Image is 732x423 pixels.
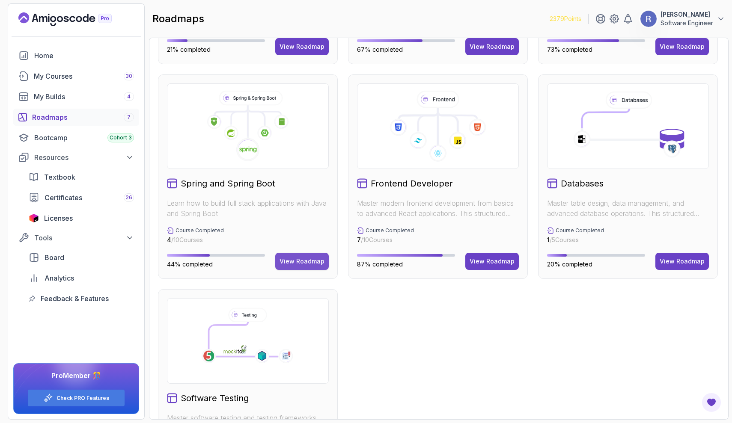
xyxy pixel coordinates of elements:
[661,19,713,27] p: Software Engineer
[45,273,74,283] span: Analytics
[547,46,592,53] span: 73% completed
[45,192,82,203] span: Certificates
[640,11,657,27] img: user profile image
[127,114,131,121] span: 7
[357,260,403,268] span: 87% completed
[660,42,705,51] div: View Roadmap
[465,38,519,55] button: View Roadmap
[41,293,109,304] span: Feedback & Features
[125,73,132,80] span: 30
[357,198,519,219] p: Master modern frontend development from basics to advanced React applications. This structured le...
[280,42,324,51] div: View Roadmap
[13,129,139,146] a: bootcamp
[556,227,604,234] p: Course Completed
[655,38,709,55] button: View Roadmap
[24,249,139,266] a: board
[357,236,361,243] span: 7
[167,236,224,244] p: / 10 Courses
[561,177,604,189] h2: Databases
[465,253,519,270] button: View Roadmap
[357,236,414,244] p: / 10 Courses
[167,46,211,53] span: 21% completed
[547,236,550,243] span: 1
[701,392,722,413] button: Open Feedback Button
[152,12,204,26] h2: roadmaps
[127,93,131,100] span: 4
[547,260,592,268] span: 20% completed
[661,10,713,19] p: [PERSON_NAME]
[167,260,213,268] span: 44% completed
[24,189,139,206] a: certificates
[176,227,224,234] p: Course Completed
[357,46,403,53] span: 67% completed
[24,169,139,186] a: textbook
[125,194,132,201] span: 26
[57,395,109,402] a: Check PRO Features
[13,150,139,165] button: Resources
[34,71,134,81] div: My Courses
[13,88,139,105] a: builds
[34,233,134,243] div: Tools
[34,133,134,143] div: Bootcamp
[366,227,414,234] p: Course Completed
[34,152,134,163] div: Resources
[275,38,329,55] button: View Roadmap
[29,214,39,222] img: jetbrains icon
[167,198,329,219] p: Learn how to build full stack applications with Java and Spring Boot
[32,112,134,122] div: Roadmaps
[44,213,73,223] span: Licenses
[24,269,139,287] a: analytics
[24,210,139,227] a: licenses
[550,15,581,23] p: 2379 Points
[181,177,275,189] h2: Spring and Spring Boot
[470,257,515,266] div: View Roadmap
[34,92,134,102] div: My Builds
[275,253,329,270] button: View Roadmap
[13,68,139,85] a: courses
[34,50,134,61] div: Home
[24,290,139,307] a: feedback
[13,109,139,126] a: roadmaps
[280,257,324,266] div: View Roadmap
[640,10,725,27] button: user profile image[PERSON_NAME]Software Engineer
[547,198,709,219] p: Master table design, data management, and advanced database operations. This structured learning ...
[44,172,75,182] span: Textbook
[110,134,132,141] span: Cohort 3
[655,253,709,270] button: View Roadmap
[660,257,705,266] div: View Roadmap
[45,252,64,263] span: Board
[470,42,515,51] div: View Roadmap
[27,389,125,407] button: Check PRO Features
[18,12,131,26] a: Landing page
[371,177,453,189] h2: Frontend Developer
[13,47,139,64] a: home
[181,392,249,404] h2: Software Testing
[547,236,604,244] p: / 5 Courses
[13,230,139,246] button: Tools
[167,236,171,243] span: 4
